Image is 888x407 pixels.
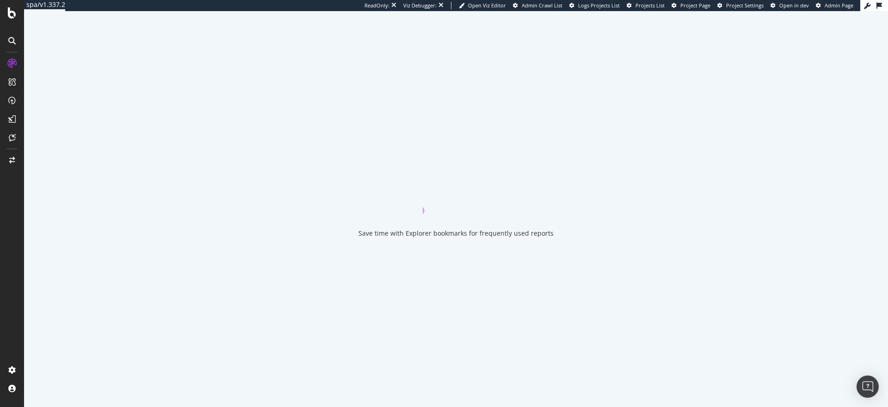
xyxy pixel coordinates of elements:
[459,2,506,9] a: Open Viz Editor
[358,229,554,238] div: Save time with Explorer bookmarks for frequently used reports
[578,2,620,9] span: Logs Projects List
[364,2,389,9] div: ReadOnly:
[825,2,853,9] span: Admin Page
[569,2,620,9] a: Logs Projects List
[680,2,710,9] span: Project Page
[403,2,437,9] div: Viz Debugger:
[771,2,809,9] a: Open in dev
[627,2,665,9] a: Projects List
[522,2,562,9] span: Admin Crawl List
[726,2,764,9] span: Project Settings
[468,2,506,9] span: Open Viz Editor
[672,2,710,9] a: Project Page
[857,376,879,398] div: Open Intercom Messenger
[635,2,665,9] span: Projects List
[423,181,489,214] div: animation
[816,2,853,9] a: Admin Page
[513,2,562,9] a: Admin Crawl List
[779,2,809,9] span: Open in dev
[717,2,764,9] a: Project Settings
